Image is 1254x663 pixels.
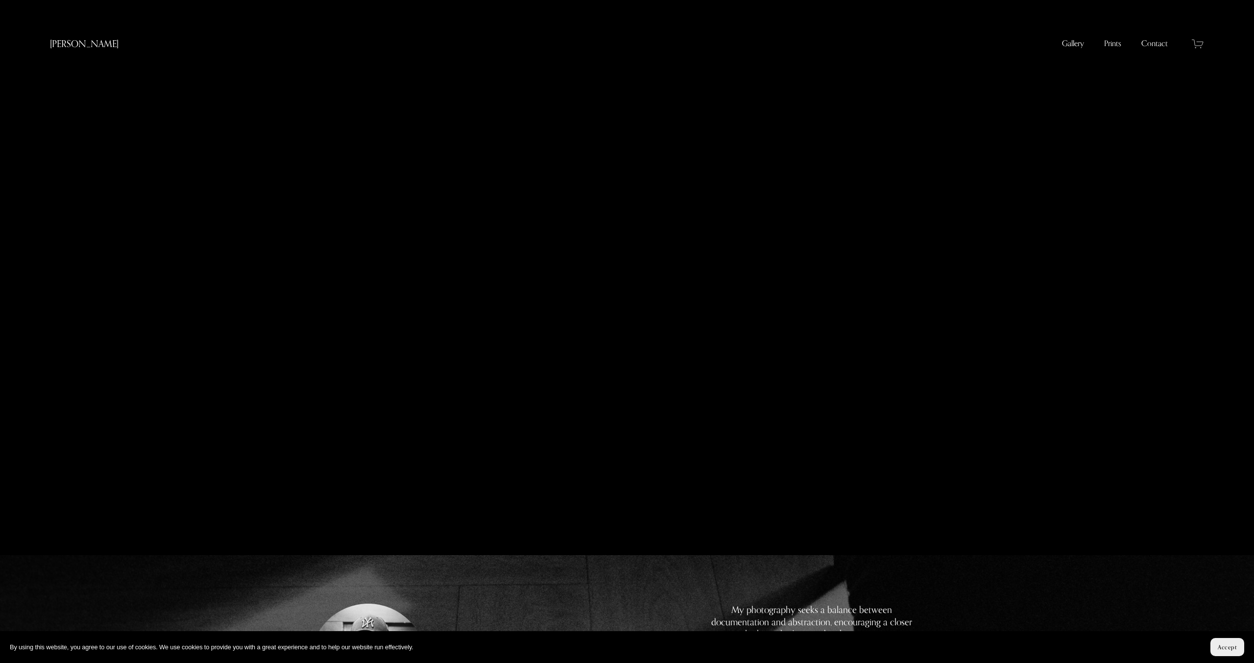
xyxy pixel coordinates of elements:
[1218,643,1237,651] span: Accept
[1062,38,1084,50] a: Gallery
[703,604,920,640] h4: My photography seeks a balance between documentation and abstraction, encouraging a closer look a...
[50,38,119,49] a: [PERSON_NAME]
[1210,638,1244,656] button: Accept
[1141,38,1168,50] a: Contact
[1192,38,1204,50] a: 0 items in cart
[1104,38,1121,50] a: Prints
[10,642,413,652] p: By using this website, you agree to our use of cookies. We use cookies to provide you with a grea...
